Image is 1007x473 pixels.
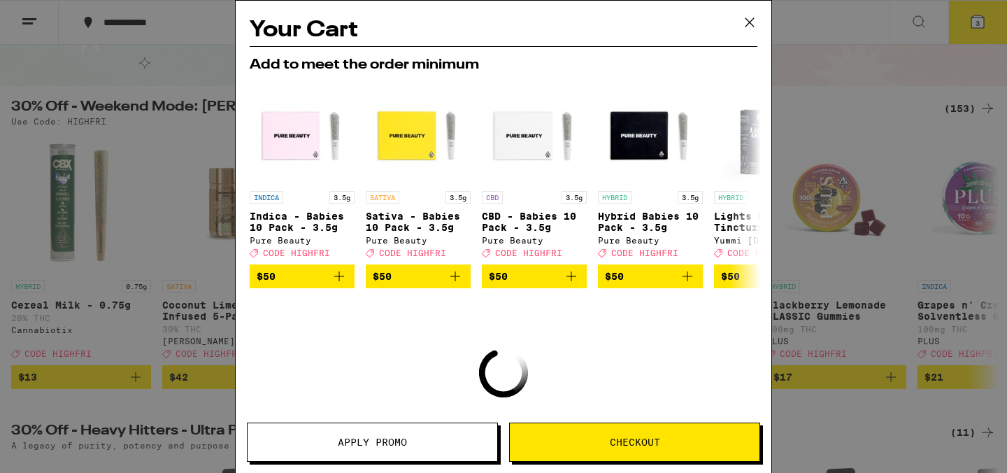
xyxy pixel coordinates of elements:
[250,211,355,233] p: Indica - Babies 10 Pack - 3.5g
[562,191,587,204] p: 3.5g
[366,79,471,264] a: Open page for Sativa - Babies 10 Pack - 3.5g from Pure Beauty
[379,248,446,257] span: CODE HIGHFRI
[366,236,471,245] div: Pure Beauty
[366,79,471,184] img: Pure Beauty - Sativa - Babies 10 Pack - 3.5g
[250,79,355,264] a: Open page for Indica - Babies 10 Pack - 3.5g from Pure Beauty
[598,236,703,245] div: Pure Beauty
[250,58,757,72] h2: Add to meet the order minimum
[610,437,660,447] span: Checkout
[598,79,703,184] img: Pure Beauty - Hybrid Babies 10 Pack - 3.5g
[366,191,399,204] p: SATIVA
[366,211,471,233] p: Sativa - Babies 10 Pack - 3.5g
[482,79,587,264] a: Open page for CBD - Babies 10 Pack - 3.5g from Pure Beauty
[495,248,562,257] span: CODE HIGHFRI
[727,248,794,257] span: CODE HIGHFRI
[250,15,757,46] h2: Your Cart
[482,211,587,233] p: CBD - Babies 10 Pack - 3.5g
[605,271,624,282] span: $50
[714,79,819,184] img: Yummi Karma - Lights Out Tincture - 1000mg
[8,10,101,21] span: Hi. Need any help?
[445,191,471,204] p: 3.5g
[250,79,355,184] img: Pure Beauty - Indica - Babies 10 Pack - 3.5g
[598,264,703,288] button: Add to bag
[721,271,740,282] span: $50
[366,264,471,288] button: Add to bag
[714,191,748,204] p: HYBRID
[714,236,819,245] div: Yummi [DATE]
[678,191,703,204] p: 3.5g
[482,191,503,204] p: CBD
[482,264,587,288] button: Add to bag
[489,271,508,282] span: $50
[714,264,819,288] button: Add to bag
[598,211,703,233] p: Hybrid Babies 10 Pack - 3.5g
[263,248,330,257] span: CODE HIGHFRI
[338,437,407,447] span: Apply Promo
[257,271,276,282] span: $50
[373,271,392,282] span: $50
[509,423,760,462] button: Checkout
[598,79,703,264] a: Open page for Hybrid Babies 10 Pack - 3.5g from Pure Beauty
[329,191,355,204] p: 3.5g
[714,211,819,233] p: Lights Out Tincture - 1000mg
[250,264,355,288] button: Add to bag
[598,191,631,204] p: HYBRID
[482,79,587,184] img: Pure Beauty - CBD - Babies 10 Pack - 3.5g
[482,236,587,245] div: Pure Beauty
[611,248,678,257] span: CODE HIGHFRI
[247,423,498,462] button: Apply Promo
[250,236,355,245] div: Pure Beauty
[714,79,819,264] a: Open page for Lights Out Tincture - 1000mg from Yummi Karma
